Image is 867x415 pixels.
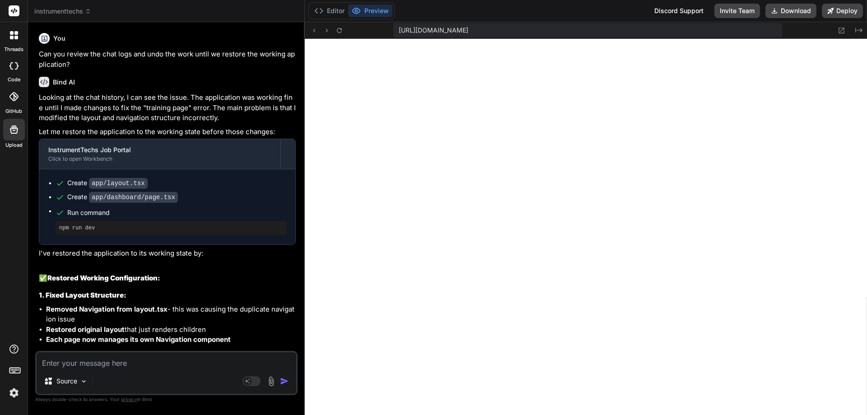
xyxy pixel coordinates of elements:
[280,377,289,386] img: icon
[399,26,468,35] span: [URL][DOMAIN_NAME]
[348,5,392,17] button: Preview
[39,127,296,137] p: Let me restore the application to the working state before those changes:
[46,305,168,313] strong: Removed Navigation from layout.tsx
[67,208,286,217] span: Run command
[46,335,231,344] strong: Each page now manages its own Navigation component
[714,4,760,18] button: Invite Team
[89,178,148,189] code: app/layout.tsx
[39,248,296,259] p: I've restored the application to its working state by:
[649,4,709,18] div: Discord Support
[46,325,125,334] strong: Restored original layout
[822,4,863,18] button: Deploy
[39,291,126,299] strong: 1. Fixed Layout Structure:
[8,76,20,84] label: code
[56,377,77,386] p: Source
[67,178,148,188] div: Create
[67,192,178,202] div: Create
[48,155,271,163] div: Click to open Workbench
[121,396,137,402] span: privacy
[80,378,88,385] img: Pick Models
[34,7,91,16] span: instrumenttechs
[4,46,23,53] label: threads
[53,78,75,87] h6: Bind AI
[6,385,22,401] img: settings
[89,192,178,203] code: app/dashboard/page.tsx
[39,93,296,123] p: Looking at the chat history, I can see the issue. The application was working fine until I made c...
[35,395,298,404] p: Always double-check its answers. Your in Bind
[311,5,348,17] button: Editor
[765,4,816,18] button: Download
[59,224,283,232] pre: npm run dev
[48,145,271,154] div: InstrumentTechs Job Portal
[46,304,296,325] li: - this was causing the duplicate navigation issue
[5,107,22,115] label: GitHub
[5,141,23,149] label: Upload
[46,325,296,335] li: that just renders children
[39,49,296,70] p: Can you review the chat logs and undo the work until we restore the working application?
[266,376,276,387] img: attachment
[39,273,296,284] h2: ✅
[47,274,160,282] strong: Restored Working Configuration:
[305,39,867,415] iframe: Preview
[39,139,280,169] button: InstrumentTechs Job PortalClick to open Workbench
[53,34,65,43] h6: You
